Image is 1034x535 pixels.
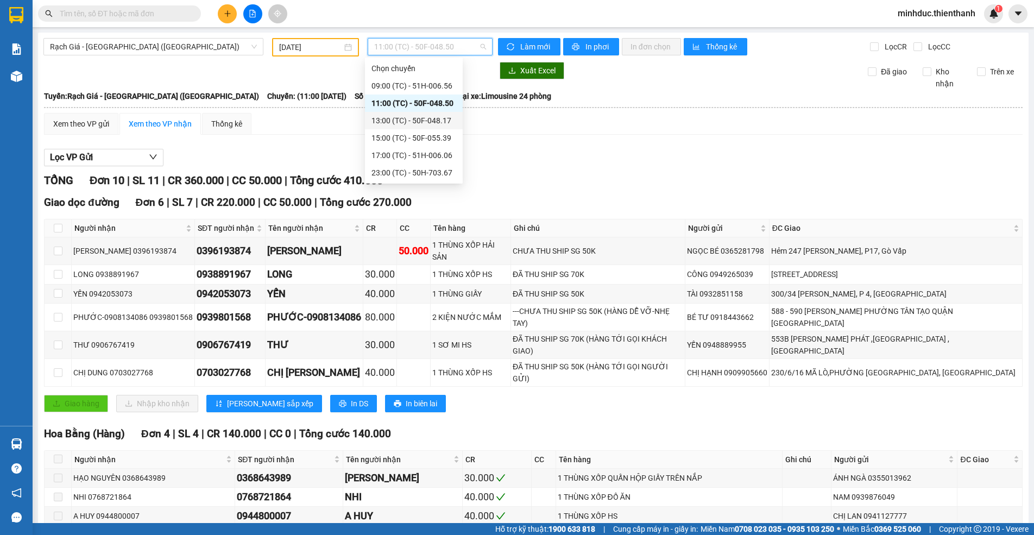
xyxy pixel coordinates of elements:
span: | [264,427,267,440]
span: Lọc VP Gửi [50,150,93,164]
button: aim [268,4,287,23]
div: NGỌC BÉ 0365281798 [687,245,767,257]
span: Người nhận [74,454,224,465]
span: Người gửi [834,454,946,465]
button: printerIn biên lai [385,395,446,412]
img: warehouse-icon [11,438,22,450]
span: Số xe: 50F-048.50 [355,90,415,102]
div: 0368643989 [237,470,341,486]
div: 0768721864 [237,489,341,505]
div: 11:00 (TC) - 50F-048.50 [371,97,456,109]
div: PHƯỚC-0908134086 [267,310,361,325]
div: Xem theo VP nhận [129,118,192,130]
input: Tìm tên, số ĐT hoặc mã đơn [60,8,188,20]
div: [PERSON_NAME] [345,470,461,486]
span: 11:00 (TC) - 50F-048.50 [374,39,486,55]
span: | [167,196,169,209]
div: 09:00 (TC) - 51H-006.56 [371,80,456,92]
span: ⚪️ [837,527,840,531]
div: 1 SƠ MI HS [432,339,509,351]
img: warehouse-icon [11,71,22,82]
div: 80.000 [365,310,395,325]
div: NHI 0768721864 [73,491,233,503]
span: Cung cấp máy in - giấy in: [613,523,698,535]
span: Loại xe: Limousine 24 phòng [454,90,551,102]
div: ĐÃ THU SHIP SG 70K (HÀNG TỚI GỌI KHÁCH GIAO) [513,333,683,357]
span: In phơi [585,41,610,53]
td: 0368643989 [235,469,343,488]
div: CHỊ [PERSON_NAME] [267,365,361,380]
div: A HUY 0944800007 [73,510,233,522]
span: Người nhận [74,222,184,234]
th: CC [532,451,556,469]
div: 0939801568 [197,310,263,325]
td: THƯ [266,331,363,359]
div: THƯ [267,337,361,353]
span: SĐT người nhận [198,222,254,234]
span: | [294,427,297,440]
span: Đơn 4 [141,427,170,440]
span: | [285,174,287,187]
td: 0906767419 [195,331,266,359]
span: ĐC Giao [772,222,1011,234]
button: file-add [243,4,262,23]
div: ĐÃ THU SHIP SG 50K (HÀNG TỚI GỌI NGƯỜI GỬI) [513,361,683,385]
span: CC 0 [269,427,291,440]
div: 1 THÙNG XỐP HẢI SẢN [432,239,509,263]
span: Làm mới [520,41,552,53]
strong: 0369 525 060 [874,525,921,533]
span: Tổng cước 270.000 [320,196,412,209]
div: 588 - 590 [PERSON_NAME] PHƯỜNG TÂN TẠO QUẬN [GEOGRAPHIC_DATA] [771,305,1020,329]
td: 0938891967 [195,265,266,284]
span: Giao dọc đường [44,196,119,209]
div: 230/6/16 MÃ LÒ,PHƯỜNG [GEOGRAPHIC_DATA], [GEOGRAPHIC_DATA] [771,367,1020,379]
div: 50.000 [399,243,428,259]
span: Miền Bắc [843,523,921,535]
th: Ghi chú [783,451,831,469]
span: | [173,427,175,440]
span: Miền Nam [701,523,834,535]
div: 0942053073 [197,286,263,301]
div: PHƯỚC-0908134086 0939801568 [73,311,193,323]
div: NHI [345,489,461,505]
span: sort-ascending [215,400,223,408]
span: sync [507,43,516,52]
span: Trên xe [986,66,1018,78]
span: notification [11,488,22,498]
span: Tổng cước 140.000 [299,427,391,440]
div: Hẻm 247 [PERSON_NAME], P17, Gò Vấp [771,245,1020,257]
td: PHƯỚC-0908134086 [266,304,363,331]
div: TÀI 0932851158 [687,288,767,300]
span: Chuyến: (11:00 [DATE]) [267,90,346,102]
td: YẾN [266,285,363,304]
div: 40.000 [464,489,529,505]
span: | [226,174,229,187]
span: printer [572,43,581,52]
input: 10/08/2025 [279,41,342,53]
button: In đơn chọn [622,38,681,55]
span: 1 [997,5,1000,12]
div: CHƯA THU SHIP SG 50K [513,245,683,257]
div: [PERSON_NAME] [267,243,361,259]
strong: 1900 633 818 [548,525,595,533]
span: file-add [249,10,256,17]
div: 1 THÙNG XỐP ĐỒ ĂN [558,491,780,503]
span: download [508,67,516,75]
div: NAM 0939876049 [833,491,955,503]
td: A HUY [343,507,463,526]
span: Lọc CR [880,41,909,53]
button: Lọc VP Gửi [44,149,163,166]
div: YẾN 0948889955 [687,339,767,351]
div: 30.000 [365,267,395,282]
th: Ghi chú [511,219,685,237]
div: 1 THÙNG XỐP HS [558,510,780,522]
button: printerIn phơi [563,38,619,55]
span: aim [274,10,281,17]
div: LONG 0938891967 [73,268,193,280]
div: 13:00 (TC) - 50F-048.17 [371,115,456,127]
div: 2 KIỆN NƯỚC MẮM [432,311,509,323]
strong: 0708 023 035 - 0935 103 250 [735,525,834,533]
div: 30.000 [365,337,395,353]
div: 23:00 (TC) - 50H-703.67 [371,167,456,179]
div: ÁNH NGÀ 0355013962 [833,472,955,484]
